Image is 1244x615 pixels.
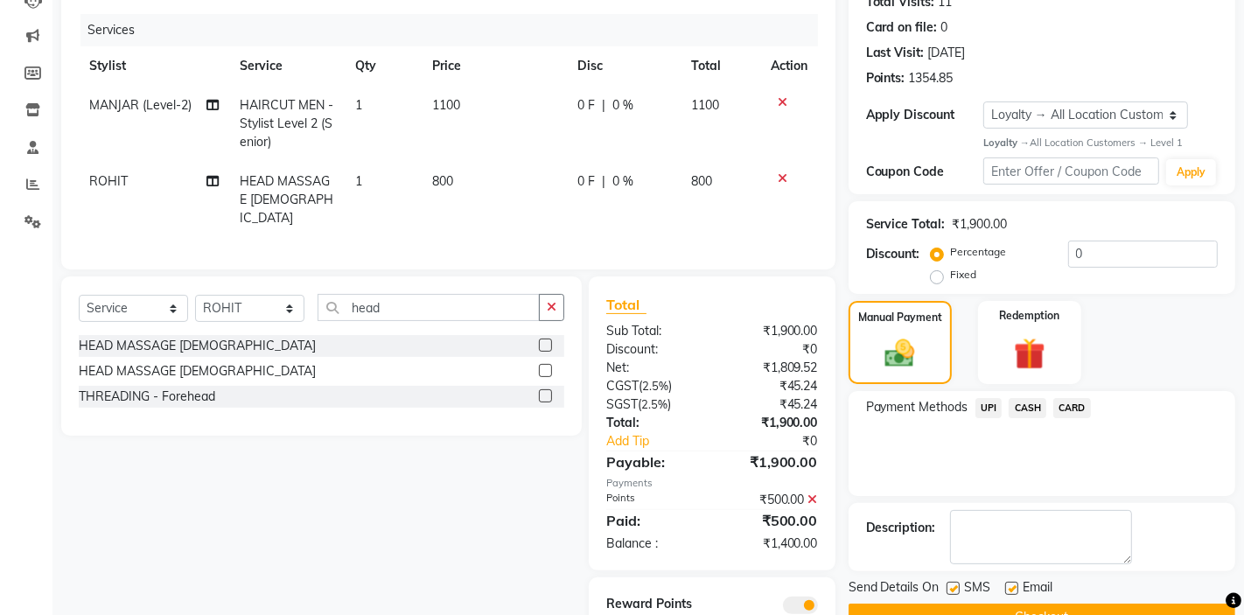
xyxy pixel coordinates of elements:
[606,378,639,394] span: CGST
[941,18,948,37] div: 0
[355,97,362,113] span: 1
[355,173,362,189] span: 1
[1009,398,1046,418] span: CASH
[240,173,333,226] span: HEAD MASSAGE [DEMOGRAPHIC_DATA]
[928,44,966,62] div: [DATE]
[712,322,831,340] div: ₹1,900.00
[866,215,946,234] div: Service Total:
[999,308,1059,324] label: Redemption
[229,46,345,86] th: Service
[432,97,460,113] span: 1100
[712,395,831,414] div: ₹45.24
[712,340,831,359] div: ₹0
[422,46,568,86] th: Price
[79,337,316,355] div: HEAD MASSAGE [DEMOGRAPHIC_DATA]
[909,69,954,87] div: 1354.85
[593,491,712,509] div: Points
[866,44,925,62] div: Last Visit:
[578,172,596,191] span: 0 F
[613,96,634,115] span: 0 %
[79,46,229,86] th: Stylist
[858,310,942,325] label: Manual Payment
[593,414,712,432] div: Total:
[731,432,830,451] div: ₹0
[89,97,192,113] span: MANJAR (Level-2)
[240,97,333,150] span: HAIRCUT MEN - Stylist Level 2 (Senior)
[712,491,831,509] div: ₹500.00
[593,595,712,614] div: Reward Points
[89,173,128,189] span: ROHIT
[318,294,540,321] input: Search or Scan
[983,136,1030,149] strong: Loyalty →
[593,510,712,531] div: Paid:
[1053,398,1091,418] span: CARD
[983,157,1159,185] input: Enter Offer / Coupon Code
[606,476,818,491] div: Payments
[712,377,831,395] div: ₹45.24
[606,296,646,314] span: Total
[593,340,712,359] div: Discount:
[593,535,712,553] div: Balance :
[983,136,1218,150] div: All Location Customers → Level 1
[593,377,712,395] div: ( )
[603,96,606,115] span: |
[1024,578,1053,600] span: Email
[79,362,316,381] div: HEAD MASSAGE [DEMOGRAPHIC_DATA]
[866,245,920,263] div: Discount:
[642,379,668,393] span: 2.5%
[876,336,925,370] img: _cash.svg
[568,46,681,86] th: Disc
[593,395,712,414] div: ( )
[578,96,596,115] span: 0 F
[613,172,634,191] span: 0 %
[965,578,991,600] span: SMS
[849,578,940,600] span: Send Details On
[593,432,732,451] a: Add Tip
[1166,159,1216,185] button: Apply
[975,398,1003,418] span: UPI
[593,451,712,472] div: Payable:
[712,510,831,531] div: ₹500.00
[432,173,453,189] span: 800
[606,396,638,412] span: SGST
[345,46,422,86] th: Qty
[691,173,712,189] span: 800
[866,163,983,181] div: Coupon Code
[712,359,831,377] div: ₹1,809.52
[712,414,831,432] div: ₹1,900.00
[866,18,938,37] div: Card on file:
[760,46,818,86] th: Action
[866,106,983,124] div: Apply Discount
[691,97,719,113] span: 1100
[866,519,936,537] div: Description:
[951,244,1007,260] label: Percentage
[866,398,968,416] span: Payment Methods
[80,14,831,46] div: Services
[712,451,831,472] div: ₹1,900.00
[79,388,215,406] div: THREADING - Forehead
[641,397,667,411] span: 2.5%
[866,69,905,87] div: Points:
[603,172,606,191] span: |
[953,215,1008,234] div: ₹1,900.00
[951,267,977,283] label: Fixed
[593,322,712,340] div: Sub Total:
[1004,334,1056,374] img: _gift.svg
[593,359,712,377] div: Net:
[681,46,759,86] th: Total
[712,535,831,553] div: ₹1,400.00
